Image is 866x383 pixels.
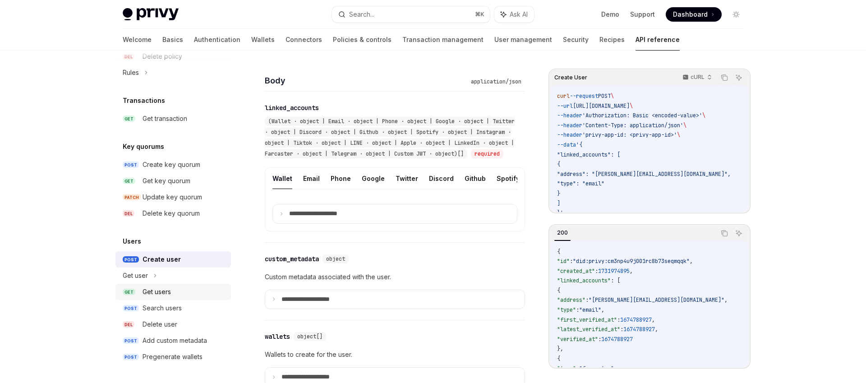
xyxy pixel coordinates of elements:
[620,326,623,333] span: :
[123,236,141,247] h5: Users
[557,306,576,314] span: "type"
[576,365,579,372] span: :
[349,9,374,20] div: Search...
[557,268,595,275] span: "created_at"
[272,168,292,189] button: Wallet
[557,209,563,217] span: }'
[123,67,139,78] div: Rules
[143,351,203,362] div: Pregenerate wallets
[265,272,525,282] p: Custom metadata associated with the user.
[123,194,141,201] span: PATCH
[677,70,716,85] button: cURL
[630,268,633,275] span: ,
[123,115,135,122] span: GET
[582,122,683,129] span: 'Content-Type: application/json'
[557,277,611,284] span: "linked_accounts"
[265,349,525,360] p: Wallets to create for the user.
[123,337,139,344] span: POST
[123,178,135,185] span: GET
[557,141,576,148] span: --data
[115,173,231,189] a: GETGet key quorum
[396,168,418,189] button: Twitter
[123,354,139,360] span: POST
[557,258,570,265] span: "id"
[557,112,582,119] span: --header
[563,29,589,51] a: Security
[719,227,730,239] button: Copy the contents from the code block
[362,168,385,189] button: Google
[636,29,680,51] a: API reference
[286,29,322,51] a: Connectors
[557,190,560,197] span: }
[557,171,731,178] span: "address": "[PERSON_NAME][EMAIL_ADDRESS][DOMAIN_NAME]",
[123,256,139,263] span: POST
[582,112,702,119] span: 'Authorization: Basic <encoded-value>'
[557,365,576,372] span: "type"
[579,365,614,372] span: "farcaster"
[690,258,693,265] span: ,
[595,268,598,275] span: :
[297,333,322,340] span: object[]
[494,29,552,51] a: User management
[702,112,705,119] span: \
[143,175,190,186] div: Get key quorum
[332,6,490,23] button: Search...⌘K
[733,227,745,239] button: Ask AI
[557,345,563,352] span: },
[465,168,486,189] button: Github
[579,306,601,314] span: "email"
[143,286,171,297] div: Get users
[557,355,560,362] span: {
[729,7,743,22] button: Toggle dark mode
[623,326,655,333] span: 1674788927
[123,270,148,281] div: Get user
[194,29,240,51] a: Authentication
[724,296,728,304] span: ,
[251,29,275,51] a: Wallets
[494,6,534,23] button: Ask AI
[557,296,585,304] span: "address"
[123,141,164,152] h5: Key quorums
[598,92,611,100] span: POST
[557,180,604,187] span: "type": "email"
[557,151,620,158] span: "linked_accounts": [
[611,277,620,284] span: : [
[143,208,200,219] div: Delete key quorum
[265,103,319,112] div: linked_accounts
[143,335,207,346] div: Add custom metadata
[691,74,705,81] p: cURL
[333,29,392,51] a: Policies & controls
[582,131,677,138] span: 'privy-app-id: <privy-app-id>'
[576,141,582,148] span: '{
[598,336,601,343] span: :
[143,303,182,314] div: Search users
[497,168,520,189] button: Spotify
[557,200,560,207] span: ]
[557,326,620,333] span: "latest_verified_at"
[123,29,152,51] a: Welcome
[143,159,200,170] div: Create key quorum
[265,74,467,87] h4: Body
[510,10,528,19] span: Ask AI
[402,29,484,51] a: Transaction management
[331,168,351,189] button: Phone
[554,227,571,238] div: 200
[576,306,579,314] span: :
[115,284,231,300] a: GETGet users
[143,192,202,203] div: Update key quorum
[123,210,134,217] span: DEL
[570,258,573,265] span: :
[666,7,722,22] a: Dashboard
[557,336,598,343] span: "verified_at"
[123,162,139,168] span: POST
[115,157,231,173] a: POSTCreate key quorum
[677,131,680,138] span: \
[162,29,183,51] a: Basics
[598,268,630,275] span: 1731974895
[143,254,181,265] div: Create user
[673,10,708,19] span: Dashboard
[115,189,231,205] a: PATCHUpdate key quorum
[557,92,570,100] span: curl
[123,8,179,21] img: light logo
[601,306,604,314] span: ,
